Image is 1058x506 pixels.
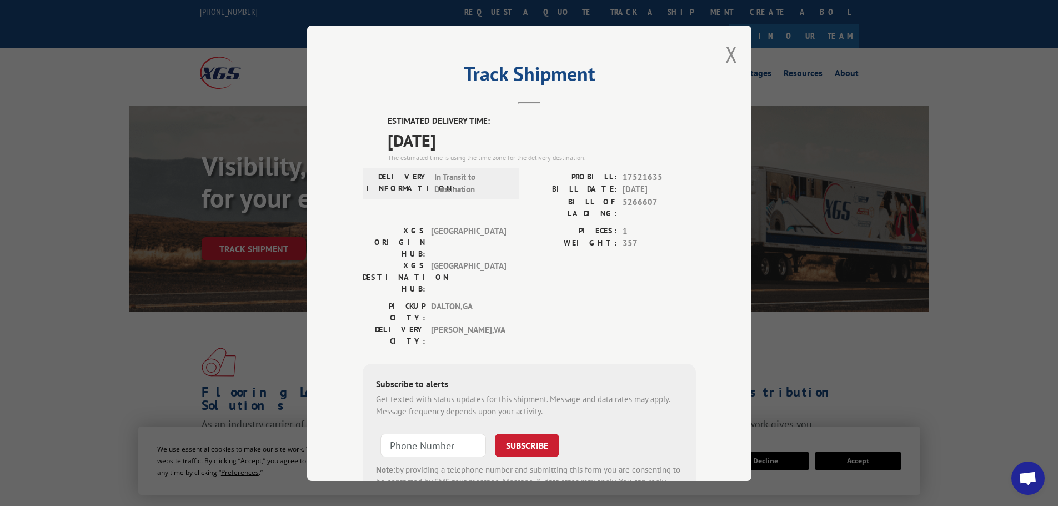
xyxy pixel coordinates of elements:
[623,183,696,196] span: [DATE]
[623,237,696,250] span: 357
[431,323,506,347] span: [PERSON_NAME] , WA
[363,300,425,323] label: PICKUP CITY:
[529,183,617,196] label: BILL DATE:
[376,464,395,474] strong: Note:
[529,237,617,250] label: WEIGHT:
[431,224,506,259] span: [GEOGRAPHIC_DATA]
[363,323,425,347] label: DELIVERY CITY:
[495,433,559,457] button: SUBSCRIBE
[529,196,617,219] label: BILL OF LADING:
[1011,462,1045,495] div: Open chat
[431,300,506,323] span: DALTON , GA
[529,171,617,183] label: PROBILL:
[363,224,425,259] label: XGS ORIGIN HUB:
[623,196,696,219] span: 5266607
[623,171,696,183] span: 17521635
[380,433,486,457] input: Phone Number
[376,463,683,501] div: by providing a telephone number and submitting this form you are consenting to be contacted by SM...
[366,171,429,196] label: DELIVERY INFORMATION:
[363,66,696,87] h2: Track Shipment
[434,171,509,196] span: In Transit to Destination
[623,224,696,237] span: 1
[431,259,506,294] span: [GEOGRAPHIC_DATA]
[725,39,738,69] button: Close modal
[529,224,617,237] label: PIECES:
[376,393,683,418] div: Get texted with status updates for this shipment. Message and data rates may apply. Message frequ...
[376,377,683,393] div: Subscribe to alerts
[363,259,425,294] label: XGS DESTINATION HUB:
[388,152,696,162] div: The estimated time is using the time zone for the delivery destination.
[388,127,696,152] span: [DATE]
[388,115,696,128] label: ESTIMATED DELIVERY TIME:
